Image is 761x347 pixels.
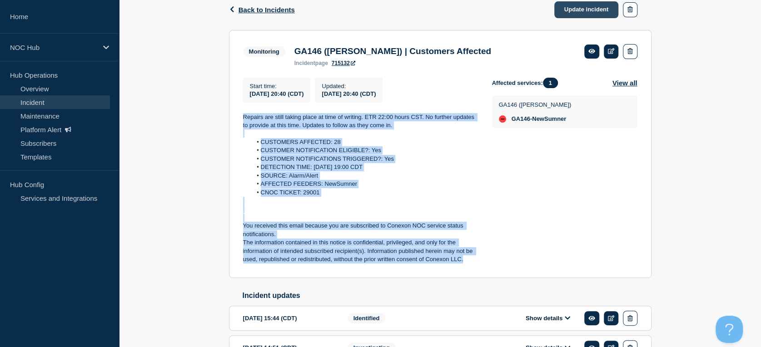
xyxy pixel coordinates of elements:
span: 1 [543,78,558,88]
li: CUSTOMER NOTIFICATION ELIGIBLE?: Yes [252,146,477,154]
p: page [294,60,328,66]
span: GA146-NewSumner [512,115,567,123]
h2: Incident updates [243,292,652,300]
div: [DATE] 20:40 (CDT) [322,89,376,97]
a: Update incident [554,1,619,18]
a: 715132 [332,60,355,66]
h3: GA146 ([PERSON_NAME]) | Customers Affected [294,46,491,56]
p: Start time : [250,83,304,89]
span: Back to Incidents [239,6,295,14]
div: [DATE] 15:44 (CDT) [243,311,334,326]
li: CNOC TICKET: 29001 [252,188,477,197]
p: You received this email because you are subscribed to Conexon NOC service status notifications. [243,222,477,238]
li: CUSTOMER NOTIFICATIONS TRIGGERED?: Yes [252,155,477,163]
button: Show details [523,314,573,322]
span: Monitoring [243,46,285,57]
button: View all [612,78,637,88]
span: incident [294,60,315,66]
span: Identified [348,313,386,323]
iframe: Help Scout Beacon - Open [716,316,743,343]
p: The information contained in this notice is confidential, privileged, and only for the informatio... [243,238,477,263]
li: CUSTOMERS AFFECTED: 28 [252,138,477,146]
p: Repairs are still taking place at time of writing. ETR 22:00 hours CST. No further updates to pro... [243,113,477,130]
div: down [499,115,506,123]
li: SOURCE: Alarm/Alert [252,172,477,180]
button: Back to Incidents [229,6,295,14]
p: GA146 ([PERSON_NAME]) [499,101,572,108]
span: Affected services: [492,78,562,88]
span: [DATE] 20:40 (CDT) [250,90,304,97]
li: AFFECTED FEEDERS: NewSumner [252,180,477,188]
li: DETECTION TIME: [DATE] 19:00 CDT [252,163,477,171]
p: Updated : [322,83,376,89]
p: NOC Hub [10,44,97,51]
